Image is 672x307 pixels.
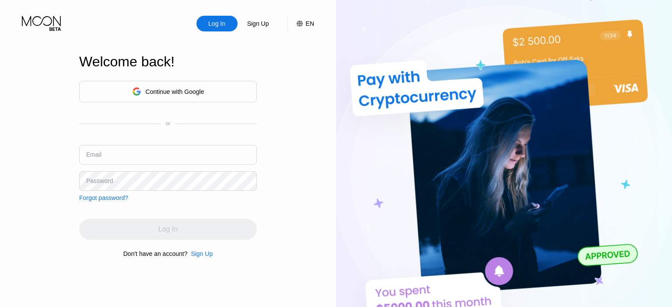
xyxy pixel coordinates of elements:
[287,16,314,31] div: EN
[306,20,314,27] div: EN
[123,250,188,257] div: Don't have an account?
[146,88,204,95] div: Continue with Google
[79,54,257,70] div: Welcome back!
[79,194,128,201] div: Forgot password?
[86,177,113,184] div: Password
[86,151,101,158] div: Email
[238,16,279,31] div: Sign Up
[166,121,171,127] div: or
[196,16,238,31] div: Log In
[79,81,257,102] div: Continue with Google
[246,19,270,28] div: Sign Up
[191,250,213,257] div: Sign Up
[187,250,213,257] div: Sign Up
[207,19,226,28] div: Log In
